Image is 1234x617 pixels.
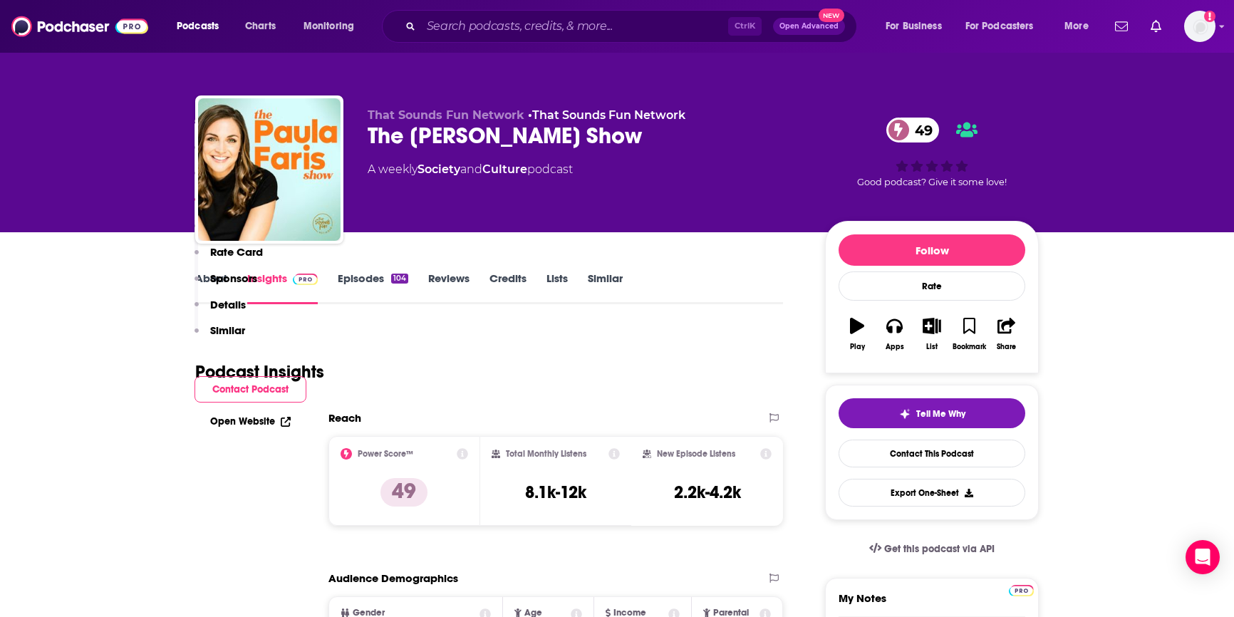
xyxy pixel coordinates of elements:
a: Contact This Podcast [839,440,1025,467]
p: Sponsors [210,271,257,285]
span: Ctrl K [728,17,762,36]
span: 49 [901,118,940,142]
h2: Power Score™ [358,449,413,459]
span: Good podcast? Give it some love! [857,177,1007,187]
button: Share [988,308,1025,360]
span: Logged in as BenLaurro [1184,11,1215,42]
button: Sponsors [195,271,257,298]
div: Apps [886,343,904,351]
a: That Sounds Fun Network [532,108,685,122]
img: User Profile [1184,11,1215,42]
span: Tell Me Why [916,408,965,420]
span: Monitoring [304,16,354,36]
button: Follow [839,234,1025,266]
a: Reviews [428,271,470,304]
div: Share [997,343,1016,351]
div: 104 [391,274,408,284]
h3: 2.2k-4.2k [674,482,741,503]
a: Lists [546,271,568,304]
img: Podchaser Pro [1009,585,1034,596]
button: open menu [294,15,373,38]
button: Bookmark [950,308,987,360]
span: Charts [245,16,276,36]
button: List [913,308,950,360]
div: A weekly podcast [368,161,573,178]
a: Show notifications dropdown [1109,14,1134,38]
div: Search podcasts, credits, & more... [395,10,871,43]
button: Show profile menu [1184,11,1215,42]
a: Pro website [1009,583,1034,596]
a: Charts [236,15,284,38]
div: List [926,343,938,351]
button: open menu [876,15,960,38]
h2: Total Monthly Listens [506,449,586,459]
h2: Audience Demographics [328,571,458,585]
h2: New Episode Listens [657,449,735,459]
button: Apps [876,308,913,360]
a: Open Website [210,415,291,427]
span: Get this podcast via API [884,543,995,555]
h2: Reach [328,411,361,425]
button: tell me why sparkleTell Me Why [839,398,1025,428]
span: • [528,108,685,122]
img: Podchaser - Follow, Share and Rate Podcasts [11,13,148,40]
p: 49 [380,478,427,507]
div: Bookmark [953,343,986,351]
span: That Sounds Fun Network [368,108,524,122]
input: Search podcasts, credits, & more... [421,15,728,38]
svg: Add a profile image [1204,11,1215,22]
img: The Paula Faris Show [198,98,341,241]
a: Show notifications dropdown [1145,14,1167,38]
img: tell me why sparkle [899,408,911,420]
a: Get this podcast via API [858,532,1006,566]
button: Contact Podcast [195,376,306,403]
a: Credits [489,271,527,304]
button: open menu [956,15,1054,38]
div: Open Intercom Messenger [1186,540,1220,574]
button: Details [195,298,246,324]
span: New [819,9,844,22]
button: open menu [1054,15,1106,38]
span: For Business [886,16,942,36]
a: 49 [886,118,940,142]
button: Export One-Sheet [839,479,1025,507]
div: Play [850,343,865,351]
div: 49Good podcast? Give it some love! [825,108,1039,197]
span: More [1064,16,1089,36]
span: Open Advanced [779,23,839,30]
span: Podcasts [177,16,219,36]
button: Similar [195,323,245,350]
p: Details [210,298,246,311]
span: For Podcasters [965,16,1034,36]
a: Similar [588,271,623,304]
h3: 8.1k-12k [525,482,586,503]
a: Society [418,162,460,176]
a: Episodes104 [338,271,408,304]
button: Play [839,308,876,360]
button: Open AdvancedNew [773,18,845,35]
span: and [460,162,482,176]
a: Culture [482,162,527,176]
button: open menu [167,15,237,38]
label: My Notes [839,591,1025,616]
div: Rate [839,271,1025,301]
p: Similar [210,323,245,337]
